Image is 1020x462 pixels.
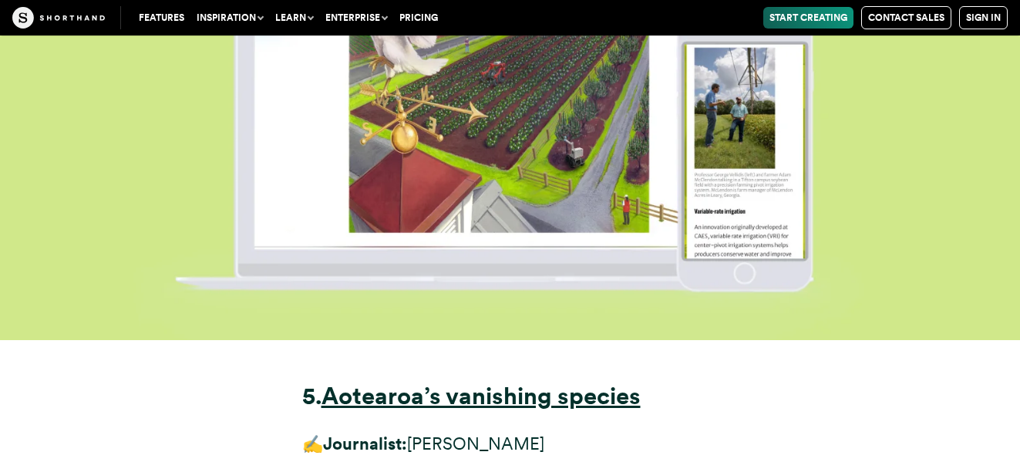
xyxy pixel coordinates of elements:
[861,6,951,29] a: Contact Sales
[959,6,1008,29] a: Sign in
[323,433,407,454] strong: Journalist:
[12,7,105,29] img: The Craft
[302,382,321,410] strong: 5.
[321,382,641,410] a: Aotearoa’s vanishing species
[302,430,719,458] p: ✍️ [PERSON_NAME]
[393,7,444,29] a: Pricing
[269,7,319,29] button: Learn
[763,7,853,29] a: Start Creating
[319,7,393,29] button: Enterprise
[133,7,190,29] a: Features
[190,7,269,29] button: Inspiration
